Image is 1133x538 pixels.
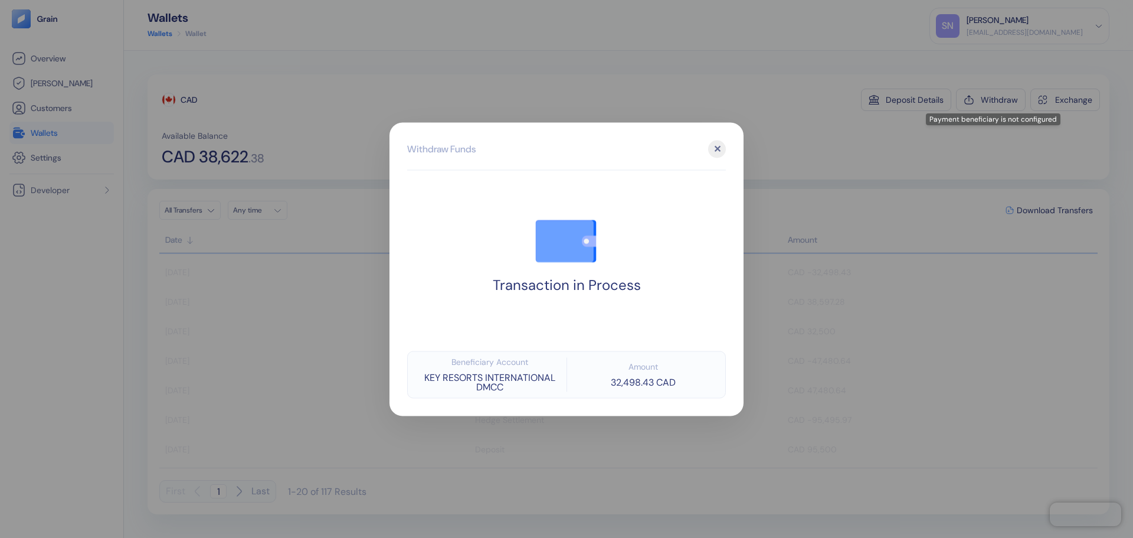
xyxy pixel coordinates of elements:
div: Amount [628,362,658,370]
div: 32,498.43 CAD [611,377,676,387]
div: Withdraw Funds [407,142,476,156]
div: ✕ [708,140,726,158]
div: KEY RESORTS INTERNATIONAL DMCC [414,373,566,392]
div: Transaction in Process [493,276,641,294]
img: success [522,188,611,276]
div: Beneficiary Account [451,357,528,366]
div: Payment beneficiary is not configured [926,113,1060,125]
iframe: Chatra live chat [1050,503,1121,526]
